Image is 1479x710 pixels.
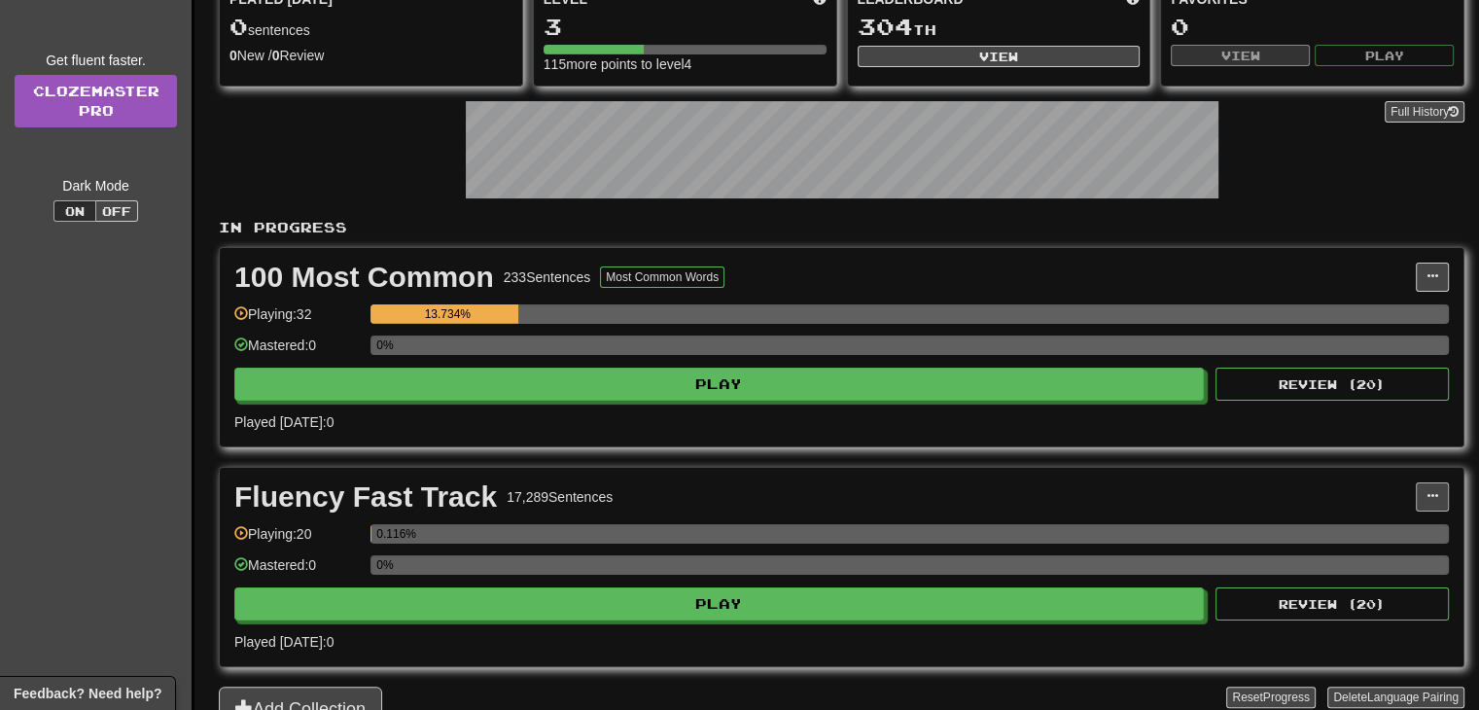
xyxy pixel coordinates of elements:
[234,587,1204,621] button: Play
[234,336,361,368] div: Mastered: 0
[234,368,1204,401] button: Play
[229,46,512,65] div: New / Review
[53,200,96,222] button: On
[229,15,512,40] div: sentences
[507,487,613,507] div: 17,289 Sentences
[1226,687,1315,708] button: ResetProgress
[858,15,1141,40] div: th
[504,267,591,287] div: 233 Sentences
[1171,15,1454,39] div: 0
[1315,45,1454,66] button: Play
[234,482,497,512] div: Fluency Fast Track
[376,304,518,324] div: 13.734%
[1385,101,1464,123] button: Full History
[234,524,361,556] div: Playing: 20
[234,414,334,430] span: Played [DATE]: 0
[600,266,724,288] button: Most Common Words
[1215,587,1449,621] button: Review (20)
[858,46,1141,67] button: View
[1367,691,1459,704] span: Language Pairing
[229,48,237,63] strong: 0
[544,15,827,39] div: 3
[1215,368,1449,401] button: Review (20)
[14,684,161,703] span: Open feedback widget
[1263,691,1310,704] span: Progress
[219,218,1464,237] p: In Progress
[1327,687,1464,708] button: DeleteLanguage Pairing
[234,555,361,587] div: Mastered: 0
[229,13,248,40] span: 0
[234,263,494,292] div: 100 Most Common
[1171,45,1310,66] button: View
[272,48,280,63] strong: 0
[544,54,827,74] div: 115 more points to level 4
[234,634,334,650] span: Played [DATE]: 0
[15,176,177,195] div: Dark Mode
[858,13,913,40] span: 304
[95,200,138,222] button: Off
[15,75,177,127] a: ClozemasterPro
[234,304,361,337] div: Playing: 32
[15,51,177,70] div: Get fluent faster.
